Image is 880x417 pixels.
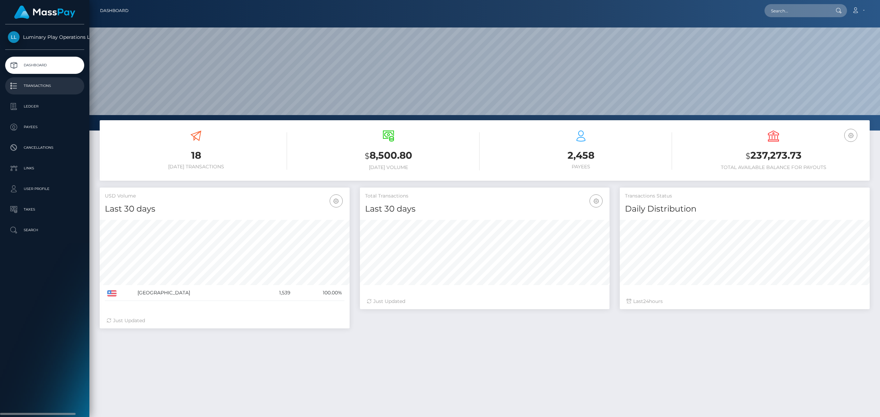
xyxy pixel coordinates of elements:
[105,164,287,170] h6: [DATE] Transactions
[746,151,750,161] small: $
[5,119,84,136] a: Payees
[5,139,84,156] a: Cancellations
[365,203,605,215] h4: Last 30 days
[367,298,603,305] div: Just Updated
[365,151,370,161] small: $
[14,5,75,19] img: MassPay Logo
[625,203,865,215] h4: Daily Distribution
[105,203,344,215] h4: Last 30 days
[682,149,865,163] h3: 237,273.73
[297,149,480,163] h3: 8,500.80
[5,180,84,198] a: User Profile
[8,163,81,173] p: Links
[105,193,344,200] h5: USD Volume
[8,81,81,91] p: Transactions
[8,143,81,153] p: Cancellations
[5,201,84,218] a: Taxes
[107,290,117,296] img: US.png
[8,60,81,70] p: Dashboard
[135,285,258,301] td: [GEOGRAPHIC_DATA]
[8,184,81,194] p: User Profile
[8,204,81,215] p: Taxes
[682,165,865,170] h6: Total Available Balance for Payouts
[365,193,605,200] h5: Total Transactions
[627,298,863,305] div: Last hours
[5,222,84,239] a: Search
[258,285,293,301] td: 1,539
[5,160,84,177] a: Links
[490,164,672,170] h6: Payees
[764,4,829,17] input: Search...
[643,298,649,304] span: 24
[625,193,865,200] h5: Transactions Status
[5,77,84,94] a: Transactions
[100,3,129,18] a: Dashboard
[5,98,84,115] a: Ledger
[8,101,81,112] p: Ledger
[8,122,81,132] p: Payees
[5,34,84,40] span: Luminary Play Operations Limited
[8,31,20,43] img: Luminary Play Operations Limited
[490,149,672,162] h3: 2,458
[105,149,287,162] h3: 18
[293,285,344,301] td: 100.00%
[297,165,480,170] h6: [DATE] Volume
[107,317,343,324] div: Just Updated
[8,225,81,235] p: Search
[5,57,84,74] a: Dashboard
